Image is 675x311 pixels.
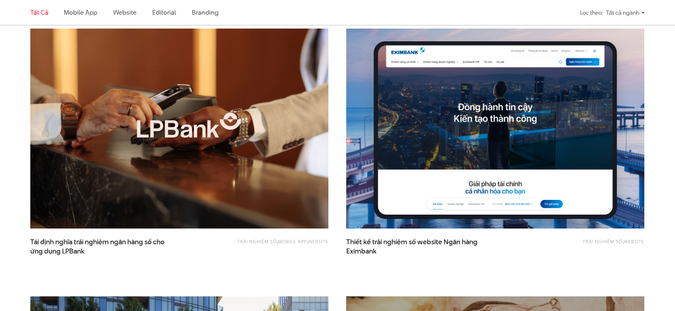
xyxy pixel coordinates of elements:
[152,8,176,17] a: Editorial
[346,237,489,255] span: Thiết kế trải nghiệm số website Ngân hàng
[278,238,307,245] a: Mobile app
[30,237,173,255] span: Tái định nghĩa trải nghiệm ngân hàng số cho
[192,8,218,17] a: Branding
[583,238,623,245] a: Trải nghiệm số
[30,29,328,229] img: LPBank Thumb
[580,6,603,19] div: Lọc theo:
[113,8,137,17] a: Website
[346,247,377,256] span: Eximbank
[30,8,48,17] a: Tất cả
[606,6,645,19] div: Tất cả ngành
[30,237,173,255] a: Tái định nghĩa trải nghiệm ngân hàng số choứng dụng LPBank
[525,237,644,252] div: ,
[30,247,85,256] span: ứng dụng LPBank
[308,238,328,245] a: Website
[64,8,97,17] a: Mobile app
[209,237,328,252] div: , ,
[237,238,277,245] a: Trải nghiệm số
[331,19,659,239] img: Eximbank Website Portal
[346,237,489,255] a: Thiết kế trải nghiệm số website Ngân hàngEximbank
[624,238,644,245] a: Website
